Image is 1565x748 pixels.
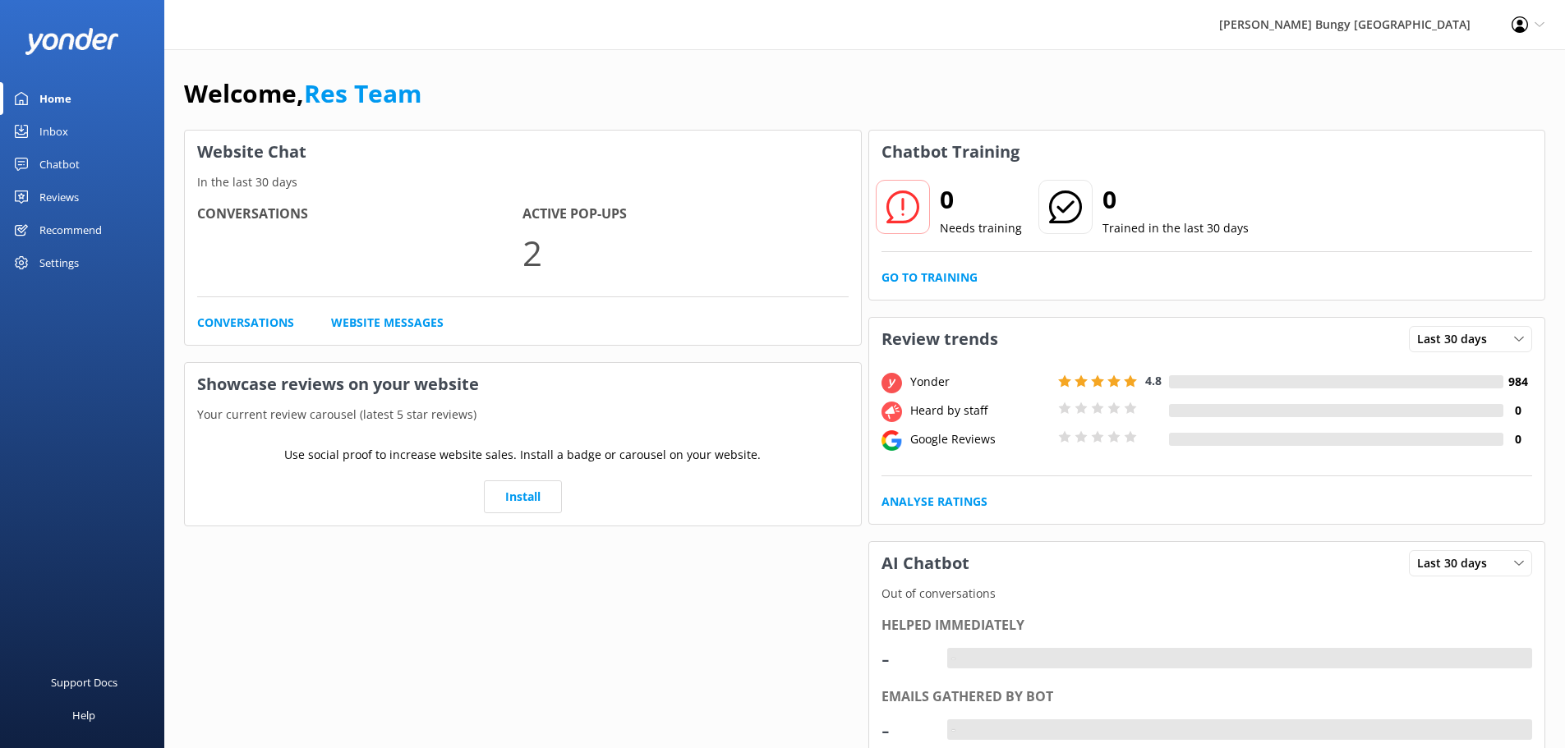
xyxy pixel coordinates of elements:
[1503,430,1532,448] h4: 0
[906,430,1054,448] div: Google Reviews
[869,131,1032,173] h3: Chatbot Training
[940,180,1022,219] h2: 0
[185,406,861,424] p: Your current review carousel (latest 5 star reviews)
[185,131,861,173] h3: Website Chat
[1417,554,1497,572] span: Last 30 days
[72,699,95,732] div: Help
[869,585,1545,603] p: Out of conversations
[184,74,421,113] h1: Welcome,
[1503,373,1532,391] h4: 984
[1145,373,1162,388] span: 4.8
[869,542,982,585] h3: AI Chatbot
[39,148,80,181] div: Chatbot
[197,204,522,225] h4: Conversations
[1417,330,1497,348] span: Last 30 days
[331,314,444,332] a: Website Messages
[51,666,117,699] div: Support Docs
[185,173,861,191] p: In the last 30 days
[881,493,987,511] a: Analyse Ratings
[25,28,119,55] img: yonder-white-logo.png
[39,181,79,213] div: Reviews
[881,268,978,287] a: Go to Training
[197,314,294,332] a: Conversations
[304,76,421,110] a: Res Team
[869,318,1010,360] h3: Review trends
[522,225,848,280] p: 2
[284,446,761,464] p: Use social proof to increase website sales. Install a badge or carousel on your website.
[39,115,68,148] div: Inbox
[1503,402,1532,420] h4: 0
[881,615,1533,636] div: Helped immediately
[185,363,861,406] h3: Showcase reviews on your website
[881,686,1533,708] div: Emails gathered by bot
[39,246,79,279] div: Settings
[947,719,960,741] div: -
[39,213,102,246] div: Recommend
[947,648,960,669] div: -
[881,639,931,678] div: -
[906,373,1054,391] div: Yonder
[39,82,71,115] div: Home
[1102,219,1249,237] p: Trained in the last 30 days
[940,219,1022,237] p: Needs training
[484,480,562,513] a: Install
[522,204,848,225] h4: Active Pop-ups
[906,402,1054,420] div: Heard by staff
[1102,180,1249,219] h2: 0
